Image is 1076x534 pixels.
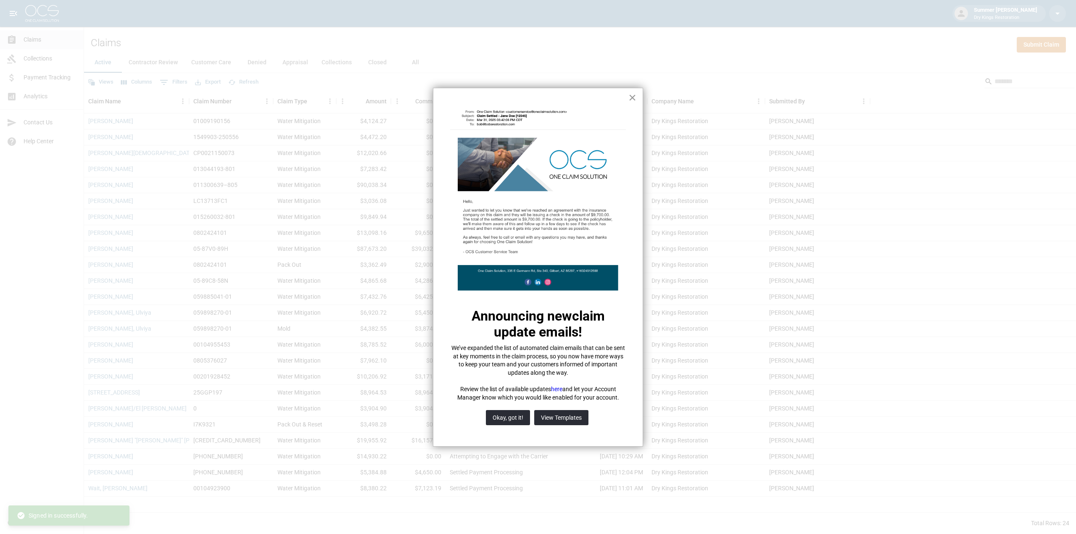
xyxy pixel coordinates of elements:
[578,324,582,340] span: !
[486,410,530,425] button: Okay, got it!
[534,410,588,425] button: View Templates
[628,91,636,104] button: Close
[494,308,608,340] strong: claim update emails
[457,386,619,401] span: and let your Account Manager know which you would like enabled for your account.
[551,386,562,392] a: here
[450,344,626,377] p: We’ve expanded the list of automated claim emails that can be sent at key moments in the claim pr...
[472,308,572,324] span: Announcing new
[460,386,551,392] span: Review the list of available updates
